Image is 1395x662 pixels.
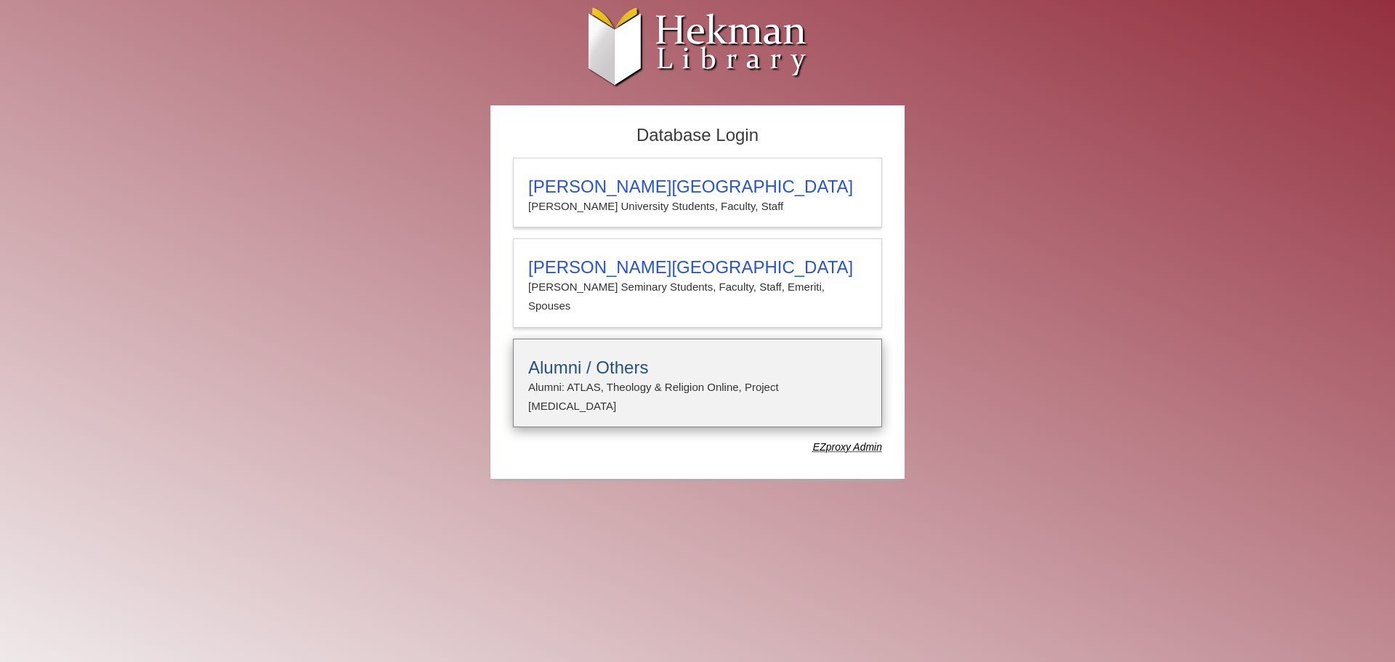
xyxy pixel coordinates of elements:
dfn: Use Alumni login [813,441,882,453]
a: [PERSON_NAME][GEOGRAPHIC_DATA][PERSON_NAME] University Students, Faculty, Staff [513,158,882,227]
p: [PERSON_NAME] University Students, Faculty, Staff [528,197,867,216]
h2: Database Login [506,121,889,150]
summary: Alumni / OthersAlumni: ATLAS, Theology & Religion Online, Project [MEDICAL_DATA] [528,358,867,416]
a: [PERSON_NAME][GEOGRAPHIC_DATA][PERSON_NAME] Seminary Students, Faculty, Staff, Emeriti, Spouses [513,238,882,328]
p: Alumni: ATLAS, Theology & Religion Online, Project [MEDICAL_DATA] [528,378,867,416]
p: [PERSON_NAME] Seminary Students, Faculty, Staff, Emeriti, Spouses [528,278,867,316]
h3: [PERSON_NAME][GEOGRAPHIC_DATA] [528,257,867,278]
h3: Alumni / Others [528,358,867,378]
h3: [PERSON_NAME][GEOGRAPHIC_DATA] [528,177,867,197]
